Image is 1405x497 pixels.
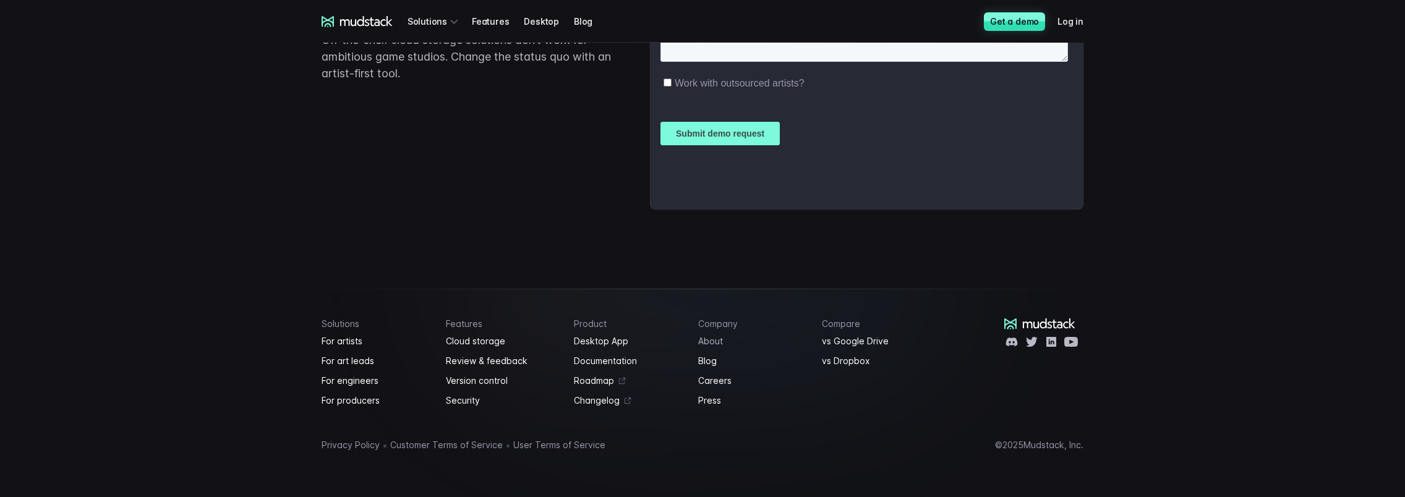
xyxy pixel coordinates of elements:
[574,373,683,388] a: Roadmap
[1004,318,1075,329] a: mudstack logo
[322,32,625,82] p: Off-the-shelf cloud storage solutions don’t work for ambitious game studios. Change the status qu...
[1057,10,1098,33] a: Log in
[207,51,241,62] span: Job title
[322,373,431,388] a: For engineers
[207,1,253,11] span: Last name
[3,224,11,232] input: Work with outsourced artists?
[574,10,607,33] a: Blog
[698,334,808,349] a: About
[322,393,431,408] a: For producers
[984,12,1045,31] a: Get a demo
[446,334,560,349] a: Cloud storage
[524,10,574,33] a: Desktop
[446,318,560,329] h4: Features
[513,438,605,452] a: User Terms of Service
[446,393,560,408] a: Security
[322,354,431,368] a: For art leads
[322,16,393,27] a: mudstack logo
[574,354,683,368] a: Documentation
[995,440,1083,450] div: © 2025 Mudstack, Inc.
[505,439,511,451] span: •
[698,373,808,388] a: Careers
[574,318,683,329] h4: Product
[14,224,144,234] span: Work with outsourced artists?
[446,354,560,368] a: Review & feedback
[822,354,931,368] a: vs Dropbox
[322,334,431,349] a: For artists
[322,318,431,329] h4: Solutions
[322,438,380,452] a: Privacy Policy
[574,334,683,349] a: Desktop App
[822,334,931,349] a: vs Google Drive
[408,10,462,33] div: Solutions
[472,10,524,33] a: Features
[698,393,808,408] a: Press
[207,102,264,113] span: Art team size
[822,318,931,329] h4: Compare
[698,354,808,368] a: Blog
[390,438,503,452] a: Customer Terms of Service
[446,373,560,388] a: Version control
[382,439,388,451] span: •
[574,393,683,408] a: Changelog
[698,318,808,329] h4: Company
